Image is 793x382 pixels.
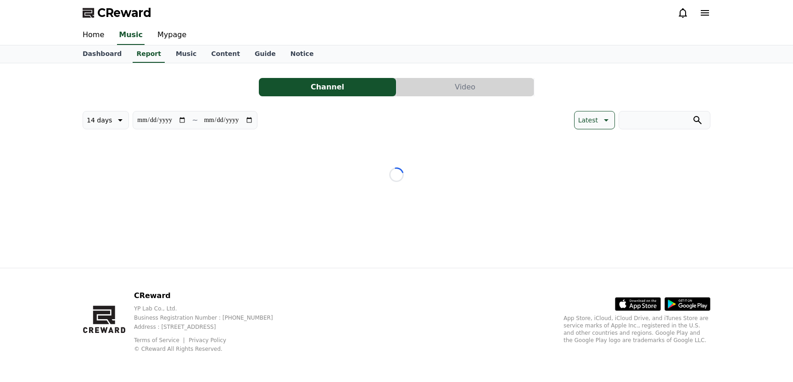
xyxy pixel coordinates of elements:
[97,6,151,20] span: CReward
[133,45,165,63] a: Report
[259,78,396,96] button: Channel
[134,290,288,301] p: CReward
[396,78,534,96] a: Video
[574,111,615,129] button: Latest
[87,114,112,127] p: 14 days
[396,78,534,96] button: Video
[134,337,186,343] a: Terms of Service
[168,45,204,63] a: Music
[83,6,151,20] a: CReward
[192,115,198,126] p: ~
[189,337,226,343] a: Privacy Policy
[283,45,321,63] a: Notice
[204,45,247,63] a: Content
[75,45,129,63] a: Dashboard
[134,305,288,312] p: YP Lab Co., Ltd.
[134,314,288,321] p: Business Registration Number : [PHONE_NUMBER]
[578,114,598,127] p: Latest
[83,111,129,129] button: 14 days
[117,26,145,45] a: Music
[134,345,288,353] p: © CReward All Rights Reserved.
[75,26,112,45] a: Home
[247,45,283,63] a: Guide
[564,315,710,344] p: App Store, iCloud, iCloud Drive, and iTunes Store are service marks of Apple Inc., registered in ...
[134,323,288,331] p: Address : [STREET_ADDRESS]
[150,26,194,45] a: Mypage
